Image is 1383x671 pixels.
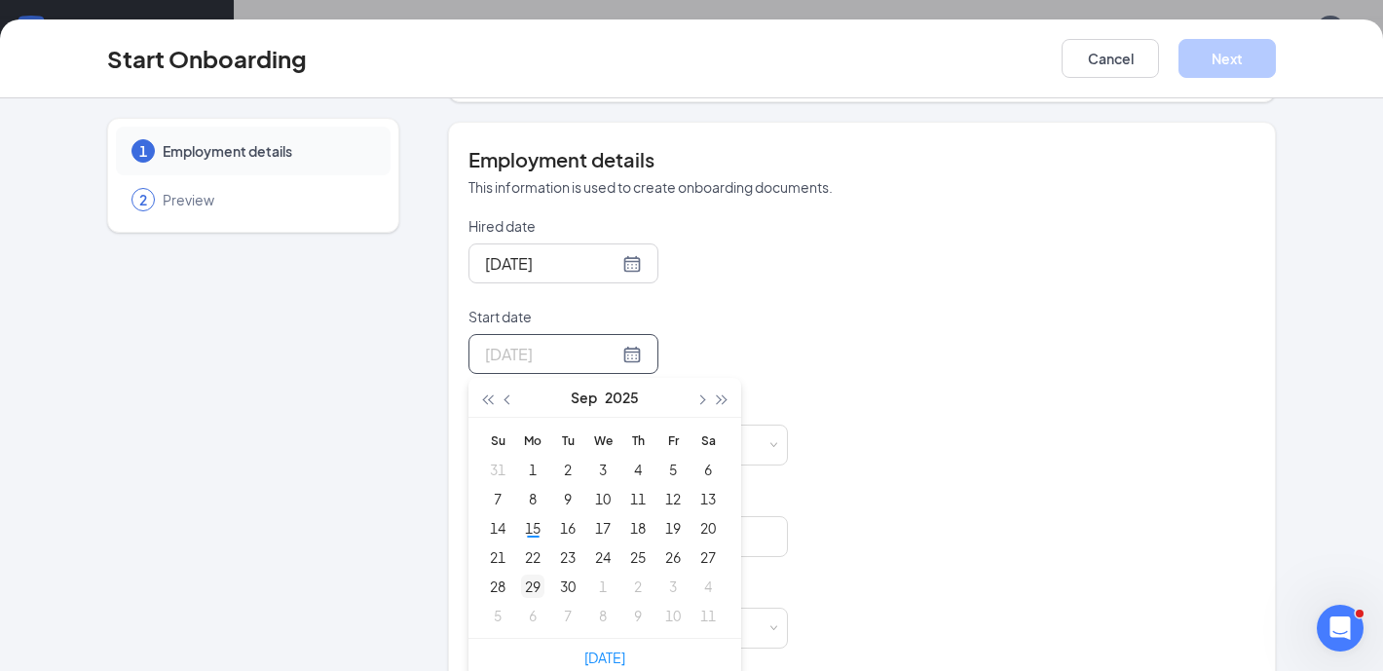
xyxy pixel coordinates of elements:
div: 1 [591,575,615,598]
td: 2025-09-10 [585,484,620,513]
div: 13 [696,487,720,510]
td: 2025-09-26 [655,542,691,572]
a: [DATE] [584,649,625,666]
div: 5 [486,604,509,627]
th: We [585,426,620,455]
td: 2025-09-23 [550,542,585,572]
td: 2025-09-21 [480,542,515,572]
div: 18 [626,516,650,540]
button: Next [1178,39,1276,78]
h3: Start Onboarding [107,42,307,75]
div: 3 [591,458,615,481]
iframe: Intercom live chat [1317,605,1364,652]
div: 6 [521,604,544,627]
td: 2025-09-02 [550,455,585,484]
td: 2025-09-05 [655,455,691,484]
td: 2025-09-09 [550,484,585,513]
td: 2025-10-11 [691,601,726,630]
div: 10 [591,487,615,510]
td: 2025-09-13 [691,484,726,513]
p: Start date [468,307,788,326]
td: 2025-10-05 [480,601,515,630]
div: 8 [591,604,615,627]
td: 2025-08-31 [480,455,515,484]
div: 30 [556,575,579,598]
div: 11 [626,487,650,510]
td: 2025-09-18 [620,513,655,542]
div: 19 [661,516,685,540]
td: 2025-09-01 [515,455,550,484]
div: 15 [521,516,544,540]
div: 24 [591,545,615,569]
input: Sep 8, 2025 [485,251,618,276]
div: 7 [556,604,579,627]
p: This information is used to create onboarding documents. [468,177,1255,197]
td: 2025-09-30 [550,572,585,601]
td: 2025-10-02 [620,572,655,601]
button: 2025 [605,378,639,417]
div: 11 [696,604,720,627]
td: 2025-10-04 [691,572,726,601]
th: Mo [515,426,550,455]
td: 2025-10-09 [620,601,655,630]
div: 21 [486,545,509,569]
td: 2025-09-16 [550,513,585,542]
div: 12 [661,487,685,510]
span: Preview [163,190,371,209]
div: 29 [521,575,544,598]
div: 5 [661,458,685,481]
td: 2025-09-06 [691,455,726,484]
div: 4 [696,575,720,598]
th: Th [620,426,655,455]
td: 2025-09-27 [691,542,726,572]
div: 1 [521,458,544,481]
td: 2025-09-03 [585,455,620,484]
td: 2025-09-29 [515,572,550,601]
div: 4 [626,458,650,481]
button: Cancel [1062,39,1159,78]
div: 22 [521,545,544,569]
div: 10 [661,604,685,627]
span: 2 [139,190,147,209]
td: 2025-09-28 [480,572,515,601]
div: 25 [626,545,650,569]
td: 2025-09-15 [515,513,550,542]
td: 2025-10-01 [585,572,620,601]
div: 28 [486,575,509,598]
div: 7 [486,487,509,510]
input: Select date [485,342,618,366]
div: 31 [486,458,509,481]
div: 14 [486,516,509,540]
h4: Employment details [468,146,1255,173]
div: 6 [696,458,720,481]
td: 2025-09-22 [515,542,550,572]
td: 2025-10-10 [655,601,691,630]
div: 16 [556,516,579,540]
th: Tu [550,426,585,455]
div: 2 [626,575,650,598]
div: 2 [556,458,579,481]
td: 2025-10-08 [585,601,620,630]
span: 1 [139,141,147,161]
div: 9 [626,604,650,627]
td: 2025-09-14 [480,513,515,542]
td: 2025-09-04 [620,455,655,484]
div: 8 [521,487,544,510]
div: 3 [661,575,685,598]
th: Sa [691,426,726,455]
td: 2025-09-20 [691,513,726,542]
td: 2025-09-07 [480,484,515,513]
div: 23 [556,545,579,569]
td: 2025-10-06 [515,601,550,630]
td: 2025-09-11 [620,484,655,513]
div: 26 [661,545,685,569]
span: Employment details [163,141,371,161]
td: 2025-09-17 [585,513,620,542]
td: 2025-09-12 [655,484,691,513]
td: 2025-09-08 [515,484,550,513]
td: 2025-09-25 [620,542,655,572]
div: 9 [556,487,579,510]
div: 27 [696,545,720,569]
td: 2025-10-03 [655,572,691,601]
div: 20 [696,516,720,540]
